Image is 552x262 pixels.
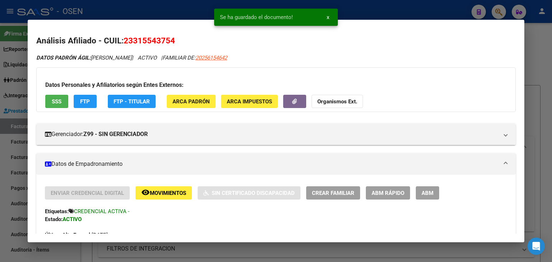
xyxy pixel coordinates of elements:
mat-expansion-panel-header: Datos de Empadronamiento [36,153,516,175]
i: | ACTIVO | [36,55,227,61]
strong: Última Alta Formal: [45,232,92,238]
strong: Organismos Ext. [317,98,357,105]
strong: Estado: [45,216,63,223]
button: Crear Familiar [306,186,360,200]
button: ABM [416,186,439,200]
span: [DATE] [45,232,108,238]
button: Movimientos [135,186,192,200]
strong: Etiquetas: [45,208,69,215]
button: ARCA Padrón [167,95,216,108]
span: ABM [422,190,433,196]
strong: Z99 - SIN GERENCIADOR [83,130,148,139]
span: FTP - Titular [114,98,150,105]
span: 23315543754 [124,36,175,45]
button: Enviar Credencial Digital [45,186,130,200]
button: FTP - Titular [108,95,156,108]
button: ABM Rápido [366,186,410,200]
mat-expansion-panel-header: Gerenciador:Z99 - SIN GERENCIADOR [36,123,516,145]
button: FTP [74,95,97,108]
button: x [321,11,335,24]
button: SSS [45,95,68,108]
strong: ACTIVO [63,216,82,223]
span: Sin Certificado Discapacidad [212,190,295,196]
span: Se ha guardado el documento! [220,14,293,21]
mat-panel-title: Datos de Empadronamiento [45,160,498,168]
button: Sin Certificado Discapacidad [198,186,300,200]
h2: Análisis Afiliado - CUIL: [36,35,516,47]
span: Movimientos [150,190,186,196]
mat-icon: remove_red_eye [141,188,150,197]
span: FAMILIAR DE: [162,55,227,61]
span: [PERSON_NAME] [36,55,132,61]
button: ARCA Impuestos [221,95,278,108]
span: ARCA Impuestos [227,98,272,105]
span: CREDENCIAL ACTIVA - [74,208,129,215]
span: ARCA Padrón [172,98,210,105]
span: ABM Rápido [372,190,404,196]
div: Open Intercom Messenger [528,238,545,255]
mat-panel-title: Gerenciador: [45,130,498,139]
span: FTP [80,98,90,105]
strong: DATOS PADRÓN ÁGIL: [36,55,91,61]
span: x [327,14,329,20]
span: SSS [52,98,61,105]
span: 20256154642 [195,55,227,61]
span: Enviar Credencial Digital [51,190,124,196]
h3: Datos Personales y Afiliatorios según Entes Externos: [45,81,507,89]
button: Organismos Ext. [312,95,363,108]
span: Crear Familiar [312,190,354,196]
